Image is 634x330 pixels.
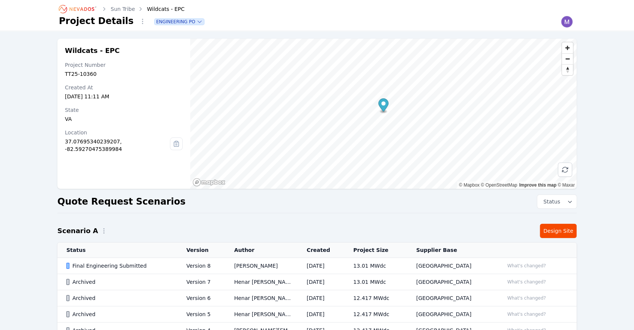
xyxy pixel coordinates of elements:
button: Zoom out [562,53,573,64]
th: Created [298,243,344,258]
span: Zoom out [562,54,573,64]
td: Version 5 [177,306,225,322]
div: Final Engineering Submitted [66,262,174,270]
a: Maxar [557,182,575,188]
h2: Scenario A [57,226,98,236]
td: [GEOGRAPHIC_DATA] [407,274,495,290]
button: What's changed? [504,294,549,302]
nav: Breadcrumb [59,3,185,15]
button: Zoom in [562,42,573,53]
th: Supplier Base [407,243,495,258]
button: Engineering PO [155,19,204,25]
h1: Project Details [59,15,134,27]
div: 37.07695340239207, -82.59270475389984 [65,138,170,153]
tr: ArchivedVersion 6Henar [PERSON_NAME][DATE]12.417 MWdc[GEOGRAPHIC_DATA]What's changed? [57,290,577,306]
th: Author [225,243,297,258]
th: Version [177,243,225,258]
div: Wildcats - EPC [137,5,185,13]
div: State [65,106,183,114]
img: Madeline Koldos [561,16,573,28]
td: [DATE] [298,290,344,306]
td: 12.417 MWdc [344,306,407,322]
td: Version 6 [177,290,225,306]
div: Created At [65,84,183,91]
td: Henar [PERSON_NAME] [225,306,297,322]
td: [DATE] [298,306,344,322]
button: Reset bearing to north [562,64,573,75]
button: Status [537,195,577,208]
td: Version 7 [177,274,225,290]
tr: Final Engineering SubmittedVersion 8[PERSON_NAME][DATE]13.01 MWdc[GEOGRAPHIC_DATA]What's changed? [57,258,577,274]
td: 13.01 MWdc [344,274,407,290]
div: Project Number [65,61,183,69]
a: Sun Tribe [111,5,135,13]
h2: Wildcats - EPC [65,46,183,55]
div: VA [65,115,183,123]
canvas: Map [190,39,577,189]
td: [GEOGRAPHIC_DATA] [407,258,495,274]
a: OpenStreetMap [481,182,517,188]
td: [DATE] [298,258,344,274]
a: Design Site [540,224,577,238]
span: Status [540,198,560,205]
div: Archived [66,310,174,318]
div: Map marker [378,98,388,114]
a: Mapbox homepage [192,178,225,187]
button: What's changed? [504,262,549,270]
div: Location [65,129,170,136]
tr: ArchivedVersion 7Henar [PERSON_NAME][DATE]13.01 MWdc[GEOGRAPHIC_DATA]What's changed? [57,274,577,290]
td: 12.417 MWdc [344,290,407,306]
td: Version 8 [177,258,225,274]
td: [DATE] [298,274,344,290]
div: Archived [66,294,174,302]
th: Status [57,243,177,258]
h2: Quote Request Scenarios [57,196,185,208]
td: [GEOGRAPHIC_DATA] [407,290,495,306]
td: [PERSON_NAME] [225,258,297,274]
a: Improve this map [519,182,556,188]
th: Project Size [344,243,407,258]
button: What's changed? [504,310,549,318]
div: [DATE] 11:11 AM [65,93,183,100]
div: Archived [66,278,174,286]
td: [GEOGRAPHIC_DATA] [407,306,495,322]
button: What's changed? [504,278,549,286]
div: TT25-10360 [65,70,183,78]
td: Henar [PERSON_NAME] [225,290,297,306]
td: 13.01 MWdc [344,258,407,274]
a: Mapbox [459,182,479,188]
td: Henar [PERSON_NAME] [225,274,297,290]
tr: ArchivedVersion 5Henar [PERSON_NAME][DATE]12.417 MWdc[GEOGRAPHIC_DATA]What's changed? [57,306,577,322]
